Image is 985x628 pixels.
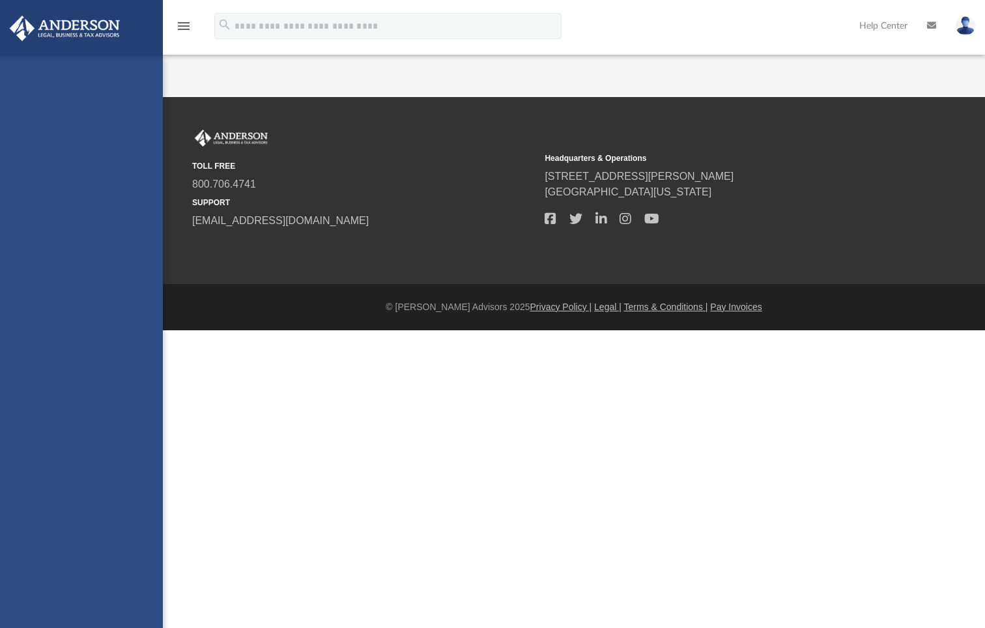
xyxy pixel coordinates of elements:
[192,160,535,172] small: TOLL FREE
[192,197,535,208] small: SUPPORT
[545,152,888,164] small: Headquarters & Operations
[218,18,232,32] i: search
[192,178,256,190] a: 800.706.4741
[163,300,985,314] div: © [PERSON_NAME] Advisors 2025
[545,171,734,182] a: [STREET_ADDRESS][PERSON_NAME]
[192,130,270,147] img: Anderson Advisors Platinum Portal
[192,215,369,226] a: [EMAIL_ADDRESS][DOMAIN_NAME]
[710,302,762,312] a: Pay Invoices
[176,18,192,34] i: menu
[624,302,708,312] a: Terms & Conditions |
[594,302,621,312] a: Legal |
[530,302,592,312] a: Privacy Policy |
[956,16,975,35] img: User Pic
[545,186,711,197] a: [GEOGRAPHIC_DATA][US_STATE]
[176,25,192,34] a: menu
[6,16,124,41] img: Anderson Advisors Platinum Portal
